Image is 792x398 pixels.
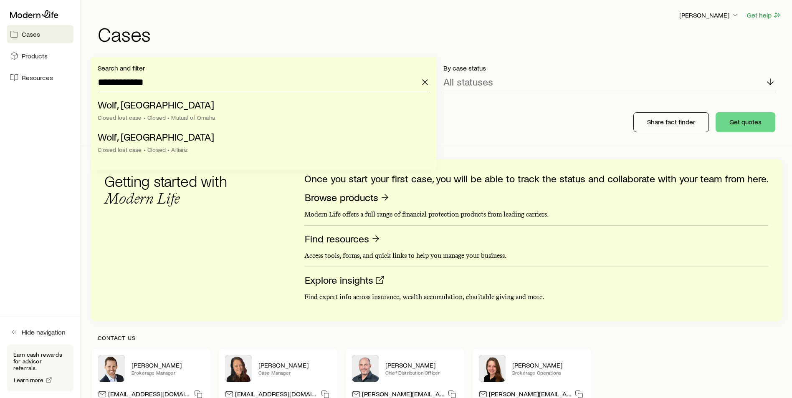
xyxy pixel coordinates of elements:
p: Brokerage Operations [512,369,585,376]
li: Wolf, Jordan [98,96,425,128]
p: All statuses [443,76,493,88]
p: [PERSON_NAME] [132,361,204,369]
p: Once you start your first case, you will be able to track the status and collaborate with your te... [304,173,769,184]
p: Modern Life offers a full range of financial protection products from leading carriers. [304,210,769,219]
li: Wolf, Jordan [98,128,425,160]
img: Nick Weiler [98,355,125,382]
img: Abby McGuigan [225,355,252,382]
button: Get quotes [716,112,775,132]
a: Resources [7,68,73,87]
button: [PERSON_NAME] [679,10,740,20]
p: [PERSON_NAME] [258,361,331,369]
a: Explore insights [304,274,385,287]
span: Wolf, [GEOGRAPHIC_DATA] [98,131,214,143]
p: Contact us [98,335,775,341]
span: Hide navigation [22,328,66,336]
p: [PERSON_NAME] [679,11,739,19]
a: Cases [7,25,73,43]
button: Get help [746,10,782,20]
p: Earn cash rewards for advisor referrals. [13,351,67,371]
a: Browse products [304,191,390,204]
a: Find resources [304,232,381,245]
button: Hide navigation [7,323,73,341]
p: [PERSON_NAME] [512,361,585,369]
button: Share fact finder [633,112,709,132]
div: Earn cash rewards for advisor referrals.Learn more [7,345,73,391]
p: Brokerage Manager [132,369,204,376]
h3: Getting started with [104,173,238,207]
span: Learn more [14,377,44,383]
p: Find expert info across insurance, wealth accumulation, charitable giving and more. [304,293,769,301]
span: Modern Life [104,189,180,207]
div: Closed lost case • Closed • Allianz [98,146,425,153]
img: Dan Pierson [352,355,379,382]
p: [PERSON_NAME] [385,361,458,369]
div: Closed lost case • Closed • Mutual of Omaha [98,114,425,121]
img: Ellen Wall [479,355,506,382]
h1: Cases [98,24,782,44]
p: Case Manager [258,369,331,376]
p: Search and filter [98,64,430,72]
p: By case status [443,64,776,72]
span: Cases [22,30,40,38]
span: Products [22,52,48,60]
span: Resources [22,73,53,82]
p: Share fact finder [647,118,695,126]
span: Wolf, [GEOGRAPHIC_DATA] [98,98,214,111]
p: Chief Distribution Officer [385,369,458,376]
a: Products [7,47,73,65]
p: Access tools, forms, and quick links to help you manage your business. [304,252,769,260]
